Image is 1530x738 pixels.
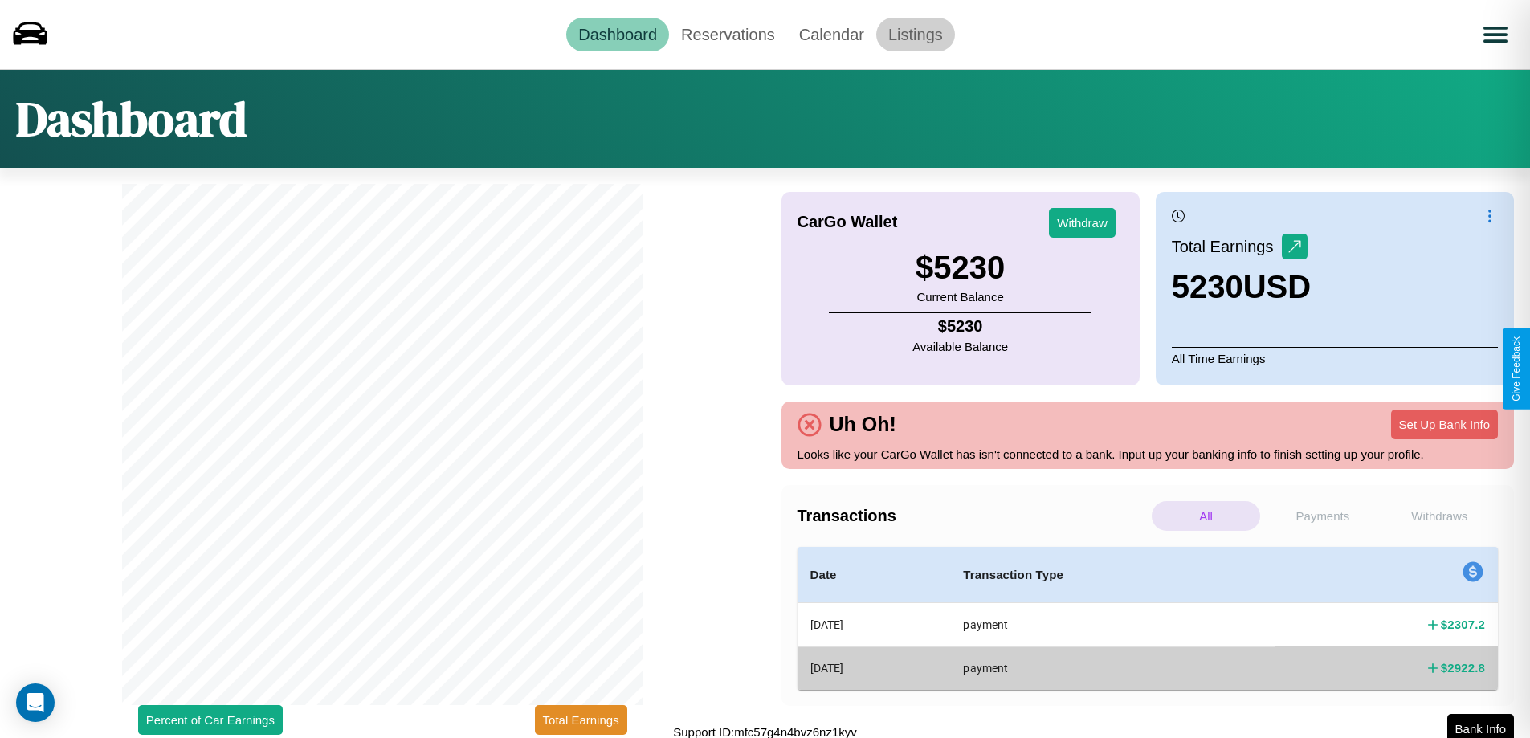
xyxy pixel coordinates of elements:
[798,507,1148,525] h4: Transactions
[1511,336,1522,402] div: Give Feedback
[1152,501,1260,531] p: All
[876,18,955,51] a: Listings
[798,443,1499,465] p: Looks like your CarGo Wallet has isn't connected to a bank. Input up your banking info to finish ...
[798,603,951,647] th: [DATE]
[950,646,1275,689] th: payment
[912,317,1008,336] h4: $ 5230
[798,213,898,231] h4: CarGo Wallet
[566,18,669,51] a: Dashboard
[1385,501,1494,531] p: Withdraws
[787,18,876,51] a: Calendar
[1172,347,1498,369] p: All Time Earnings
[535,705,627,735] button: Total Earnings
[1391,410,1498,439] button: Set Up Bank Info
[138,705,283,735] button: Percent of Car Earnings
[916,286,1005,308] p: Current Balance
[1172,269,1311,305] h3: 5230 USD
[1268,501,1377,531] p: Payments
[1441,616,1485,633] h4: $ 2307.2
[798,547,1499,690] table: simple table
[16,86,247,152] h1: Dashboard
[16,683,55,722] div: Open Intercom Messenger
[950,603,1275,647] th: payment
[798,646,951,689] th: [DATE]
[1172,232,1282,261] p: Total Earnings
[810,565,938,585] h4: Date
[669,18,787,51] a: Reservations
[963,565,1263,585] h4: Transaction Type
[1441,659,1485,676] h4: $ 2922.8
[822,413,904,436] h4: Uh Oh!
[1049,208,1116,238] button: Withdraw
[916,250,1005,286] h3: $ 5230
[1473,12,1518,57] button: Open menu
[912,336,1008,357] p: Available Balance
